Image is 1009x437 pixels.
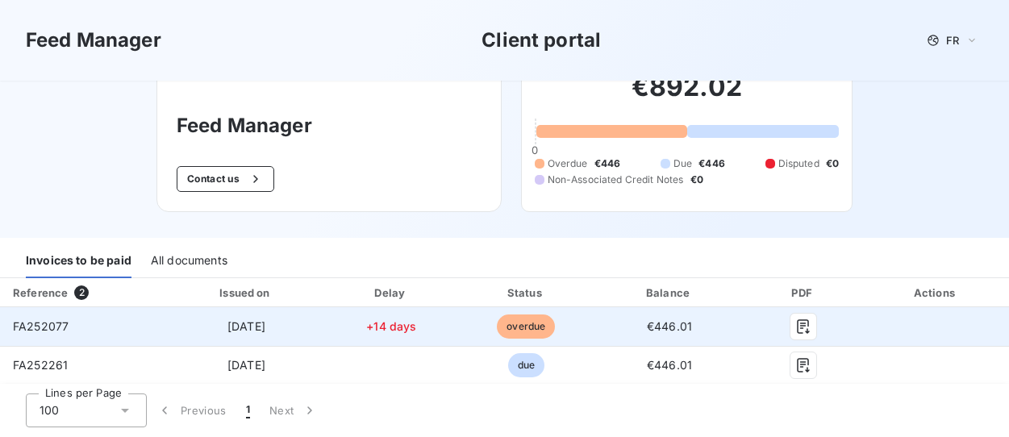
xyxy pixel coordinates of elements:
span: 1 [246,402,250,418]
div: PDF [748,285,860,301]
button: 1 [236,393,260,427]
span: €446 [698,156,725,171]
span: overdue [497,314,555,339]
span: €446.01 [647,358,692,372]
span: [DATE] [227,319,265,333]
div: Delay [329,285,454,301]
span: FR [946,34,959,47]
h3: Feed Manager [177,111,482,140]
div: Balance [598,285,740,301]
span: Due [673,156,692,171]
button: Contact us [177,166,274,192]
div: Reference [13,286,68,299]
button: Next [260,393,327,427]
div: Status [461,285,591,301]
span: 2 [74,285,89,300]
span: 100 [40,402,59,418]
div: Invoices to be paid [26,244,131,278]
h3: Client portal [482,26,601,55]
span: due [508,353,544,377]
div: Actions [866,285,1006,301]
h2: €892.02 [535,71,840,119]
span: Disputed [778,156,819,171]
div: All documents [151,244,227,278]
h3: Feed Manager [26,26,161,55]
button: Previous [147,393,236,427]
span: Overdue [548,156,588,171]
span: FA252261 [13,358,68,372]
span: €446 [594,156,621,171]
span: +14 days [366,319,416,333]
span: €446.01 [647,319,692,333]
span: €0 [690,173,703,187]
span: 0 [532,144,538,156]
span: Non-Associated Credit Notes [548,173,684,187]
span: [DATE] [227,358,265,372]
span: FA252077 [13,319,69,333]
div: Issued on [170,285,322,301]
span: €0 [826,156,839,171]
